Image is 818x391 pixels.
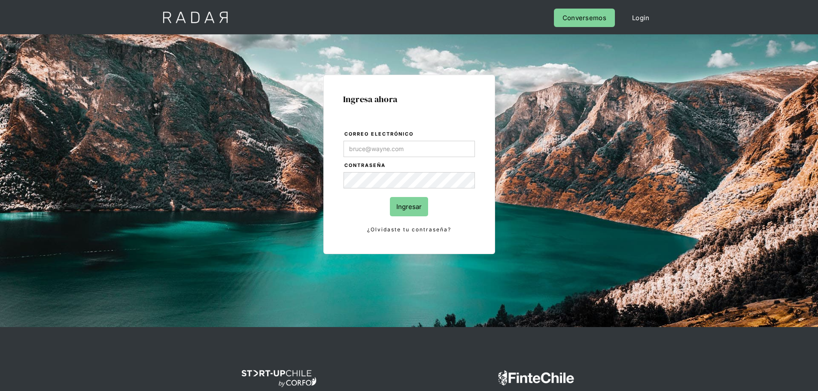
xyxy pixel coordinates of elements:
a: Conversemos [554,9,615,27]
label: Contraseña [344,161,475,170]
a: ¿Olvidaste tu contraseña? [344,225,475,234]
input: bruce@wayne.com [344,141,475,157]
input: Ingresar [390,197,428,216]
label: Correo electrónico [344,130,475,139]
form: Login Form [343,130,475,234]
a: Login [623,9,658,27]
h1: Ingresa ahora [343,94,475,104]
